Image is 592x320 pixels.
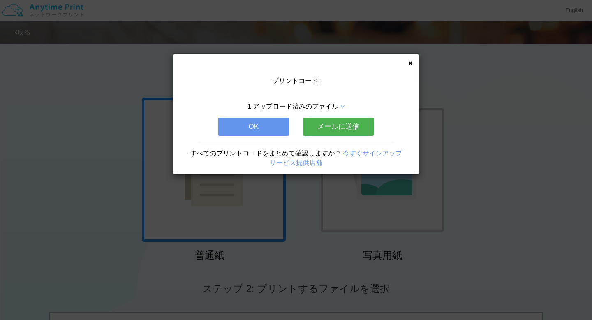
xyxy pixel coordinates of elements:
[270,159,322,166] a: サービス提供店舗
[272,77,320,84] span: プリントコード:
[343,150,402,157] a: 今すぐサインアップ
[247,103,338,110] span: 1 アップロード済みのファイル
[190,150,341,157] span: すべてのプリントコードをまとめて確認しますか？
[303,118,374,136] button: メールに送信
[218,118,289,136] button: OK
